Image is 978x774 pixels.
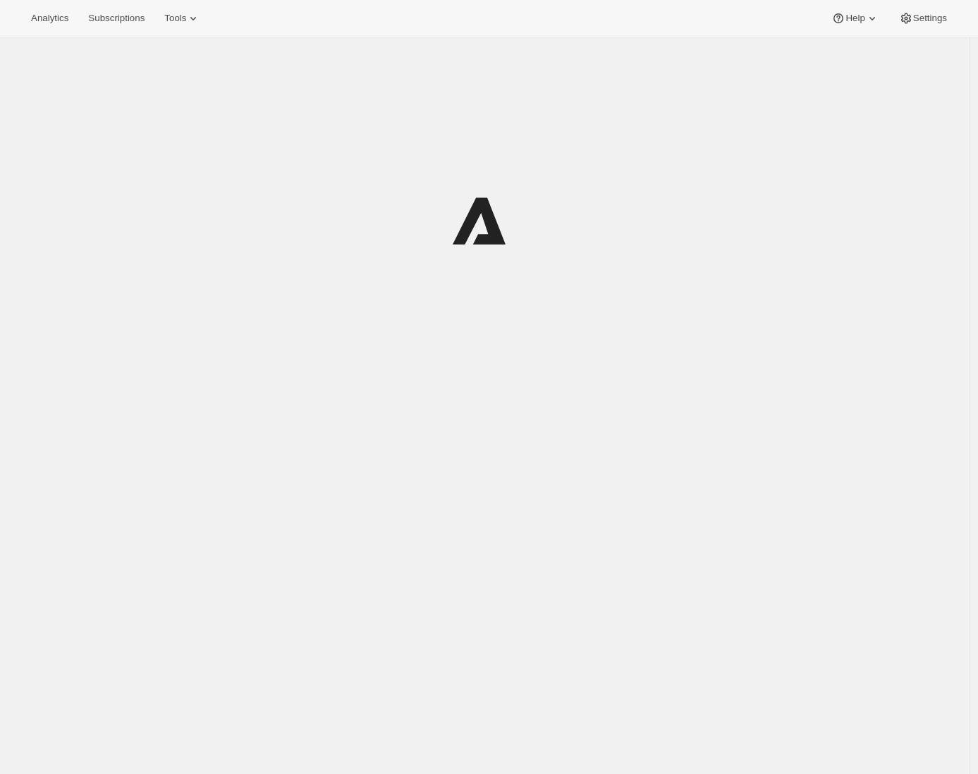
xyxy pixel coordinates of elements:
[164,13,186,24] span: Tools
[845,13,864,24] span: Help
[823,8,887,28] button: Help
[80,8,153,28] button: Subscriptions
[913,13,947,24] span: Settings
[23,8,77,28] button: Analytics
[31,13,68,24] span: Analytics
[156,8,209,28] button: Tools
[891,8,955,28] button: Settings
[88,13,145,24] span: Subscriptions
